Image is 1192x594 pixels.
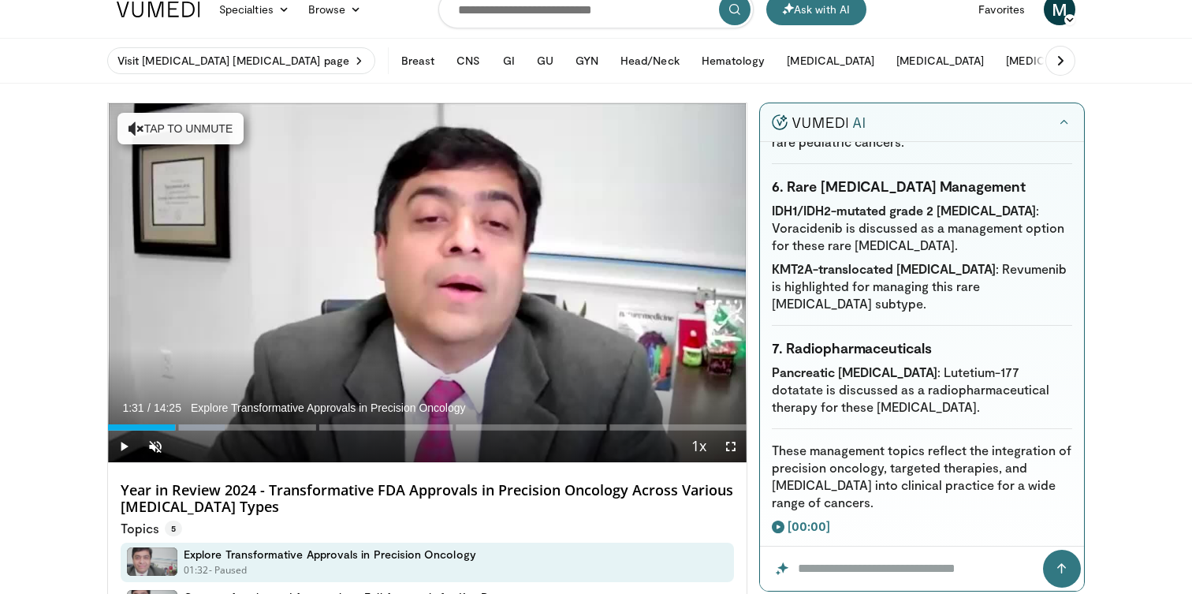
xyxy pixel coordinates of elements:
[772,442,1072,511] p: These management topics reflect the integration of precision oncology, targeted therapies, and [M...
[527,45,563,77] button: GU
[772,202,1072,254] li: : Voracidenib is discussed as a management option for these rare [MEDICAL_DATA].
[996,45,1103,77] button: [MEDICAL_DATA]
[165,521,182,536] span: 5
[108,431,140,462] button: Play
[392,45,444,77] button: Breast
[117,113,244,144] button: Tap to unmute
[494,45,524,77] button: GI
[184,547,476,562] h4: Explore Transformative Approvals in Precision Oncology
[209,563,248,577] p: - Paused
[117,2,200,17] img: VuMedi Logo
[772,364,1072,416] li: : Lutetium-177 dotatate is discussed as a radiopharmaceutical therapy for these [MEDICAL_DATA].
[715,431,747,462] button: Fullscreen
[447,45,490,77] button: CNS
[786,518,830,533] strong: [00:00]
[772,203,1036,218] strong: IDH1/IDH2-mutated grade 2 [MEDICAL_DATA]
[154,402,181,414] span: 14:25
[108,424,747,431] div: Progress Bar
[566,45,608,77] button: GYN
[108,103,747,463] video-js: Video Player
[772,517,830,535] a: [00:00]
[121,521,182,536] p: Topics
[772,114,865,130] img: vumedi-ai-logo.v2.svg
[684,431,715,462] button: Playback Rate
[772,260,1072,312] li: : Revumenib is highlighted for managing this rare [MEDICAL_DATA] subtype.
[772,177,1026,195] strong: 6. Rare [MEDICAL_DATA] Management
[122,402,143,414] span: 1:31
[147,402,151,414] span: /
[772,261,996,276] strong: KMT2A-translocated [MEDICAL_DATA]
[692,45,775,77] button: Hematology
[107,47,375,74] a: Visit [MEDICAL_DATA] [MEDICAL_DATA] page
[772,339,932,357] strong: 7. Radiopharmaceuticals
[140,431,171,462] button: Unmute
[772,364,937,379] strong: Pancreatic [MEDICAL_DATA]
[777,45,884,77] button: [MEDICAL_DATA]
[887,45,993,77] button: [MEDICAL_DATA]
[760,547,1083,591] input: Question for the AI
[611,45,689,77] button: Head/Neck
[121,482,734,516] h4: Year in Review 2024 - Transformative FDA Approvals in Precision Oncology Across Various [MEDICAL_...
[191,401,466,415] span: Explore Transformative Approvals in Precision Oncology
[184,563,209,577] p: 01:32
